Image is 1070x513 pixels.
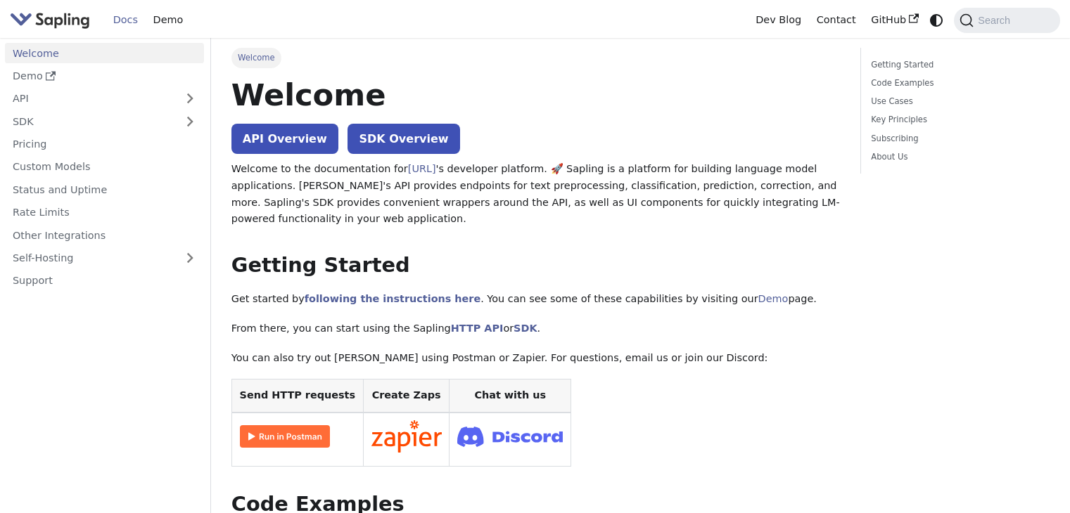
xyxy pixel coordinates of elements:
img: Sapling.ai [10,10,90,30]
button: Expand sidebar category 'API' [176,89,204,109]
th: Send HTTP requests [231,379,363,413]
a: Key Principles [871,113,1045,126]
a: Sapling.aiSapling.ai [10,10,95,30]
a: Use Cases [871,95,1045,108]
a: Getting Started [871,58,1045,72]
a: Contact [809,9,864,31]
a: [URL] [408,163,436,174]
a: Other Integrations [5,225,204,245]
a: Self-Hosting [5,248,204,268]
p: Get started by . You can see some of these capabilities by visiting our page. [231,291,840,308]
h1: Welcome [231,76,840,114]
button: Expand sidebar category 'SDK' [176,111,204,131]
a: Custom Models [5,157,204,177]
a: Rate Limits [5,202,204,223]
a: Support [5,271,204,291]
span: Welcome [231,48,281,67]
a: Status and Uptime [5,179,204,200]
a: Demo [758,293,789,304]
a: Pricing [5,134,204,155]
span: Search [974,15,1019,26]
a: API Overview [231,124,338,154]
img: Run in Postman [240,425,330,448]
h2: Getting Started [231,253,840,278]
a: Subscribing [871,132,1045,145]
a: Code Examples [871,77,1045,90]
a: SDK [5,111,176,131]
p: Welcome to the documentation for 's developer platform. 🚀 Sapling is a platform for building lang... [231,161,840,228]
a: Demo [5,66,204,86]
a: SDK [514,323,537,334]
button: Search (Command+K) [954,8,1059,33]
a: Docs [106,9,146,31]
a: GitHub [863,9,926,31]
button: Switch between dark and light mode (currently system mode) [926,10,947,30]
a: Dev Blog [748,9,808,31]
th: Create Zaps [363,379,450,413]
nav: Breadcrumbs [231,48,840,67]
a: API [5,89,176,109]
a: following the instructions here [305,293,480,304]
a: Welcome [5,43,204,63]
img: Join Discord [457,422,563,451]
p: From there, you can start using the Sapling or . [231,320,840,337]
th: Chat with us [450,379,571,413]
a: About Us [871,150,1045,164]
img: Connect in Zapier [371,420,442,453]
p: You can also try out [PERSON_NAME] using Postman or Zapier. For questions, email us or join our D... [231,350,840,367]
a: SDK Overview [348,124,459,154]
a: Demo [146,9,191,31]
a: HTTP API [451,323,504,334]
